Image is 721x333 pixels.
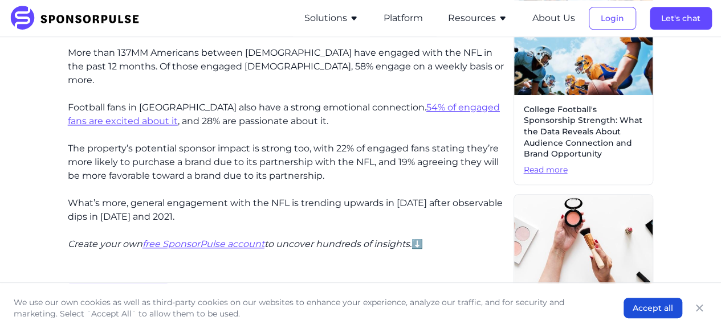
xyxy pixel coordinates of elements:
[448,11,507,25] button: Resources
[384,13,423,23] a: Platform
[589,13,636,23] a: Login
[9,6,148,31] img: SponsorPulse
[68,239,142,249] i: Create your own
[589,7,636,30] button: Login
[650,13,712,23] a: Let's chat
[664,278,721,333] iframe: Chat Widget
[650,7,712,30] button: Let's chat
[14,297,601,319] p: We use our own cookies as well as third-party cookies on our websites to enhance your experience,...
[68,142,505,183] p: The property’s potential sponsor impact is strong too, with 22% of engaged fans stating they’re m...
[384,11,423,25] button: Platform
[514,195,653,304] img: Image by Curated Lifestyle courtesy of Unsplash
[68,101,505,128] p: Football fans in [GEOGRAPHIC_DATA] also have a strong emotional connection. , and 28% are passion...
[142,239,264,249] a: free SponsorPulse account
[532,11,575,25] button: About Us
[264,239,412,249] i: to uncover hundreds of insights.
[68,237,505,251] p: ⬇️
[532,13,575,23] a: About Us
[68,46,505,87] p: More than 137MM Americans between [DEMOGRAPHIC_DATA] have engaged with the NFL in the past 12 mon...
[523,104,643,160] span: College Football's Sponsorship Strength: What the Data Reveals About Audience Connection and Bran...
[304,11,359,25] button: Solutions
[523,165,643,176] span: Read more
[624,298,682,318] button: Accept all
[68,196,505,224] p: What’s more, general engagement with the NFL is trending upwards in [DATE] after observable dips ...
[68,102,500,126] a: 54% of engaged fans are excited about it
